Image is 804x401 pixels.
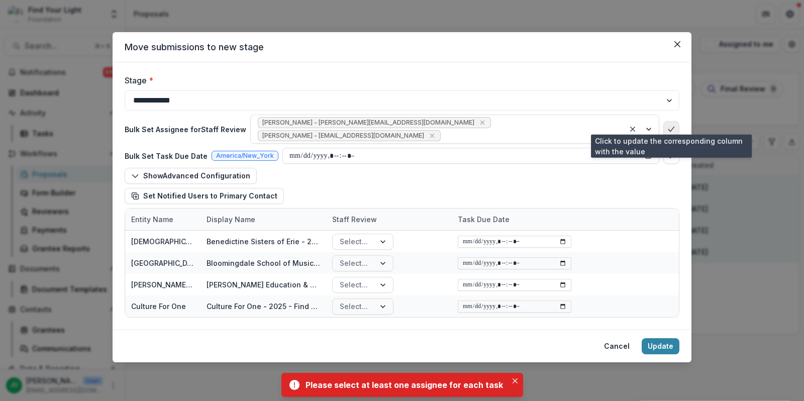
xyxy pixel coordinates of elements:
[200,209,326,230] div: Display Name
[452,209,577,230] div: Task Due Date
[663,148,679,164] button: bulk-confirm-option
[125,188,284,204] button: Set Notified Users to Primary Contact
[200,214,261,225] div: Display Name
[669,36,685,52] button: Close
[131,258,194,268] div: [GEOGRAPHIC_DATA]
[131,301,186,312] div: Culture For One
[262,132,424,139] span: [PERSON_NAME] - [EMAIL_ADDRESS][DOMAIN_NAME]
[125,209,200,230] div: Entity Name
[113,32,691,62] header: Move submissions to new stage
[216,152,274,159] span: America/New_York
[452,214,516,225] div: Task Due Date
[642,338,679,354] button: Update
[125,124,246,135] p: Bulk Set Assignee for Staff Review
[262,119,474,126] span: [PERSON_NAME] - [PERSON_NAME][EMAIL_ADDRESS][DOMAIN_NAME]
[326,214,383,225] div: Staff Review
[125,214,179,225] div: Entity Name
[306,379,503,391] div: Please select at least one assignee for each task
[207,301,320,312] div: Culture For One - 2025 - Find Your Light Foundation 25/26 RFP Grant Application
[207,258,320,268] div: Bloomingdale School of Music - 2025 - Find Your Light Foundation 25/26 RFP Grant Application
[509,375,521,387] button: Close
[326,209,452,230] div: Staff Review
[598,338,636,354] button: Cancel
[125,168,257,184] button: ShowAdvanced Configuration
[131,279,194,290] div: [PERSON_NAME] Education & Art Center, LLC.
[477,118,487,128] div: Remove Jeffrey Dollinger - jdollinger@fylf.org
[131,236,194,247] div: [DEMOGRAPHIC_DATA] Sisters of Erie
[427,131,437,141] div: Remove Jake Goldbas - jgoldbas@fylf.org
[207,279,320,290] div: [PERSON_NAME] Education & Art Center, LLC. - 2025 - Find Your Light Foundation 25/26 RFP Grant Ap...
[125,74,673,86] label: Stage
[627,123,639,135] div: Clear selected options
[125,151,208,161] p: Bulk Set Task Due Date
[663,121,679,137] button: bulk-confirm-option
[207,236,320,247] div: Benedictine Sisters of Erie - 2025 - Find Your Light Foundation 25/26 RFP Grant Application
